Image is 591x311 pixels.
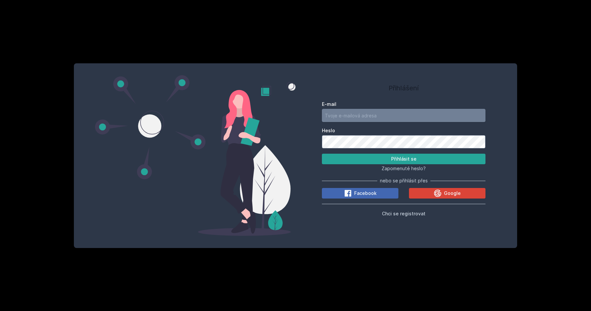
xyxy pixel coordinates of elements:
[409,188,485,199] button: Google
[382,211,425,216] span: Chci se registrovat
[354,190,377,197] span: Facebook
[322,83,485,93] h1: Přihlášení
[380,177,428,184] span: nebo se přihlásit přes
[382,166,426,171] span: Zapomenuté heslo?
[322,127,485,134] label: Heslo
[322,188,398,199] button: Facebook
[322,101,485,108] label: E-mail
[322,109,485,122] input: Tvoje e-mailová adresa
[444,190,461,197] span: Google
[322,154,485,164] button: Přihlásit se
[382,209,425,217] button: Chci se registrovat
